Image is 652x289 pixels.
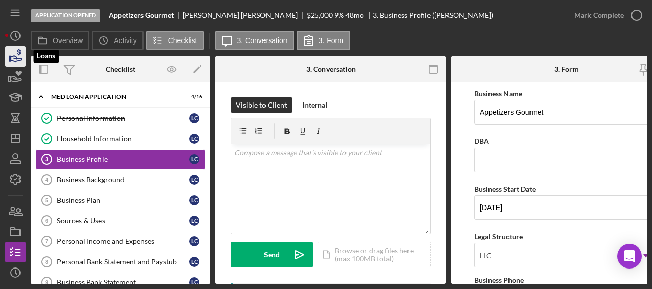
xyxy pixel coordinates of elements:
div: Household Information [57,135,189,143]
label: Activity [114,36,136,45]
div: Business Background [57,176,189,184]
button: Internal [297,97,333,113]
tspan: 6 [45,218,48,224]
div: Sources & Uses [57,217,189,225]
div: 9 % [334,11,344,19]
div: Internal [302,97,328,113]
label: Business Phone [474,276,524,284]
a: Personal InformationLC [36,108,205,129]
button: Overview [31,31,89,50]
label: Overview [53,36,83,45]
div: Visible to Client [236,97,287,113]
tspan: 8 [45,259,48,265]
div: [PERSON_NAME] [PERSON_NAME] [182,11,307,19]
tspan: 5 [45,197,48,203]
b: Appetizers Gourmet [109,11,174,19]
div: Personal Income and Expenses [57,237,189,245]
span: $25,000 [307,11,333,19]
div: Open Intercom Messenger [617,244,642,269]
a: Household InformationLC [36,129,205,149]
label: 3. Form [319,36,343,45]
div: Personal Information [57,114,189,122]
button: 3. Conversation [215,31,294,50]
div: MED Loan Application [51,94,177,100]
div: L C [189,257,199,267]
label: 3. Conversation [237,36,288,45]
a: 3Business ProfileLC [36,149,205,170]
div: 3. Form [554,65,579,73]
a: 4Business BackgroundLC [36,170,205,190]
div: L C [189,195,199,205]
tspan: 3 [45,156,48,162]
label: Business Start Date [474,184,536,193]
div: L C [189,113,199,123]
button: Checklist [146,31,204,50]
label: DBA [474,137,489,146]
div: Mark Complete [574,5,624,26]
div: 3. Business Profile ([PERSON_NAME]) [373,11,493,19]
div: L C [189,134,199,144]
div: LLC [480,252,492,260]
div: 3. Conversation [306,65,356,73]
a: 6Sources & UsesLC [36,211,205,231]
tspan: 9 [45,279,48,285]
div: L C [189,216,199,226]
div: 4 / 16 [184,94,202,100]
button: Send [231,242,313,267]
a: 8Personal Bank Statement and PaystubLC [36,252,205,272]
button: Mark Complete [564,5,647,26]
button: Visible to Client [231,97,292,113]
div: Application Opened [31,9,100,22]
div: Business Bank Statement [57,278,189,286]
div: Checklist [106,65,135,73]
div: L C [189,236,199,246]
button: Activity [92,31,143,50]
tspan: 4 [45,177,49,183]
div: Personal Bank Statement and Paystub [57,258,189,266]
a: 7Personal Income and ExpensesLC [36,231,205,252]
div: L C [189,154,199,164]
div: 48 mo [345,11,364,19]
div: L C [189,175,199,185]
label: Checklist [168,36,197,45]
tspan: 7 [45,238,48,244]
button: 3. Form [297,31,350,50]
div: Business Profile [57,155,189,163]
label: Business Name [474,89,522,98]
a: 5Business PlanLC [36,190,205,211]
div: Business Plan [57,196,189,204]
div: L C [189,277,199,287]
div: Send [264,242,280,267]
